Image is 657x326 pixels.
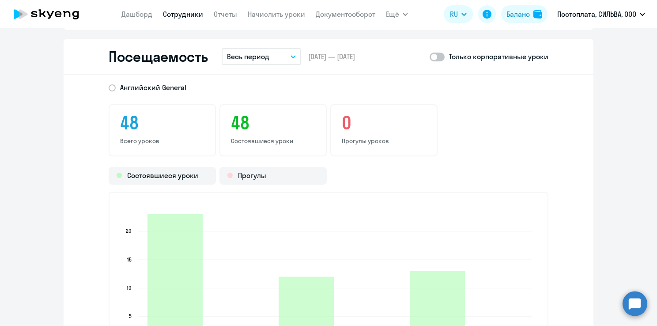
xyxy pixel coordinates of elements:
button: Балансbalance [501,5,547,23]
span: Английский General [120,83,186,92]
button: Постоплата, СИЛЬВА, ООО [553,4,649,25]
img: balance [533,10,542,19]
span: [DATE] — [DATE] [308,52,355,61]
div: Прогулы [219,167,327,185]
p: Прогулы уроков [342,137,426,145]
button: Ещё [386,5,408,23]
button: Весь период [222,48,301,65]
text: 20 [126,227,132,234]
button: RU [444,5,473,23]
h2: Посещаемость [109,48,208,65]
p: Постоплата, СИЛЬВА, ООО [557,9,636,19]
a: Документооборот [316,10,375,19]
div: Состоявшиеся уроки [109,167,216,185]
div: Баланс [506,9,530,19]
p: Всего уроков [120,137,204,145]
text: 10 [127,284,132,291]
a: Отчеты [214,10,237,19]
p: Только корпоративные уроки [449,51,548,62]
p: Состоявшиеся уроки [231,137,315,145]
span: Ещё [386,9,399,19]
a: Дашборд [121,10,152,19]
h3: 0 [342,112,426,133]
span: RU [450,9,458,19]
h3: 48 [120,112,204,133]
h3: 48 [231,112,315,133]
a: Начислить уроки [248,10,305,19]
p: Весь период [227,51,269,62]
text: 5 [129,313,132,319]
a: Сотрудники [163,10,203,19]
text: 15 [127,256,132,263]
